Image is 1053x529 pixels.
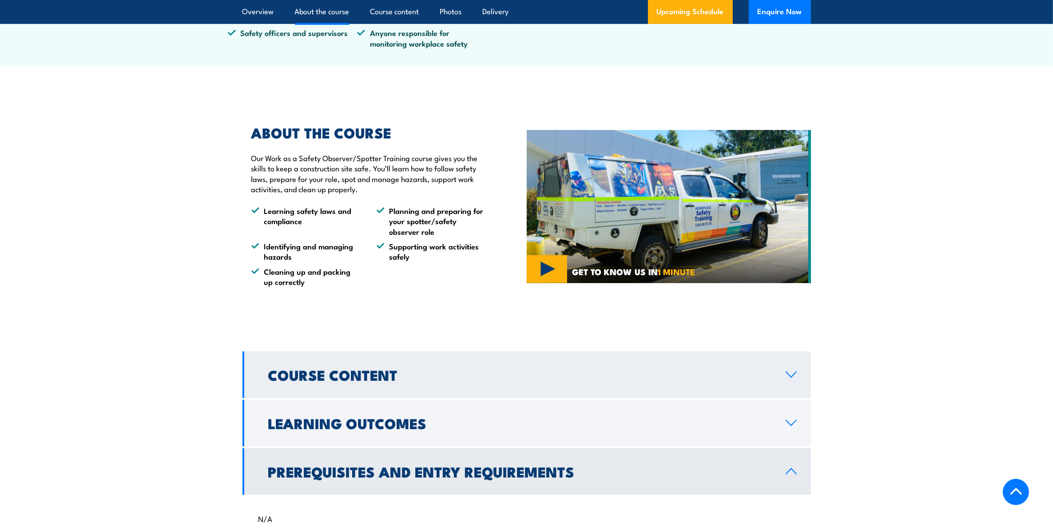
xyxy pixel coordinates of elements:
[242,400,811,446] a: Learning Outcomes
[228,28,358,48] li: Safety officers and supervisors
[242,448,811,495] a: Prerequisites and Entry Requirements
[377,205,486,237] li: Planning and preparing for your spotter/safety observer role
[251,126,486,138] h2: ABOUT THE COURSE
[242,351,811,398] a: Course Content
[251,241,361,262] li: Identifying and managing hazards
[251,153,486,194] p: Our Work as a Safety Observer/Spotter Training course gives you the skills to keep a construction...
[268,465,771,478] h2: Prerequisites and Entry Requirements
[357,28,487,48] li: Anyone responsible for monitoring workplace safety
[658,265,695,278] strong: 1 MINUTE
[251,266,361,287] li: Cleaning up and packing up correctly
[527,130,811,284] img: Website Video Tile (3)
[572,268,695,276] span: GET TO KNOW US IN
[251,205,361,237] li: Learning safety laws and compliance
[268,417,771,429] h2: Learning Outcomes
[258,514,795,523] p: N/A
[268,368,771,381] h2: Course Content
[377,241,486,262] li: Supporting work activities safely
